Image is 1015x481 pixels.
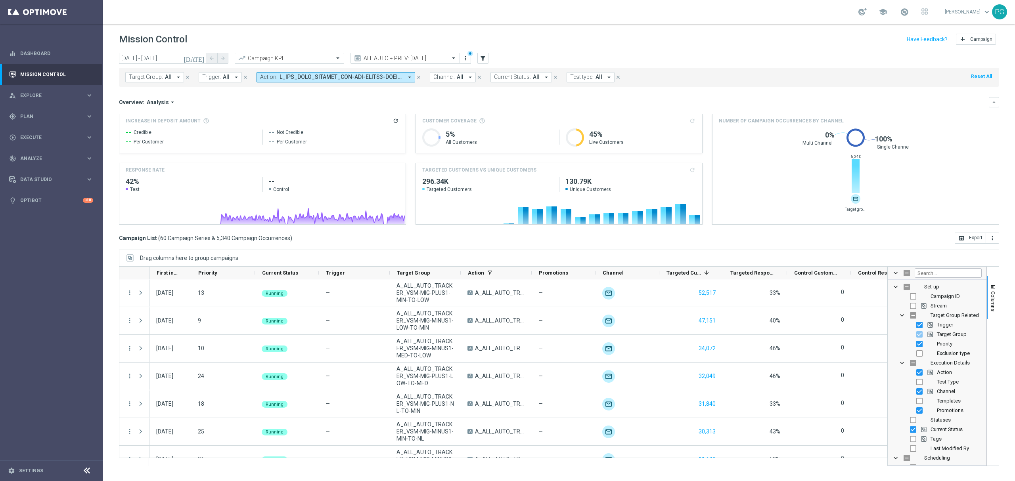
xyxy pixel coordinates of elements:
[9,71,94,78] button: Mission Control
[446,139,553,145] p: All Customers
[20,114,86,119] span: Plan
[126,400,133,407] button: more_vert
[126,428,133,435] button: more_vert
[393,118,399,124] i: refresh
[126,317,133,324] i: more_vert
[326,373,330,379] span: —
[126,117,201,124] span: Increase In Deposit Amount
[888,330,986,339] div: Target Group Column
[184,73,191,82] button: close
[888,453,986,463] div: Scheduling Column Group
[602,370,615,383] img: Target group only
[235,53,344,64] ng-select: Campaign KPI
[937,379,959,385] span: Test Type
[552,73,559,82] button: close
[802,140,833,146] span: Multi Channel
[262,317,287,324] colored-tag: Running
[9,64,93,85] div: Mission Control
[888,415,986,425] div: Statuses Column
[134,139,164,145] span: Per Customer
[888,387,986,396] div: Channel Column
[156,345,173,352] div: 07 Apr 2025, Monday
[596,74,602,80] span: All
[326,317,330,324] span: —
[937,398,961,404] span: Templates
[209,55,214,61] i: arrow_back
[238,54,246,62] i: trending_up
[126,456,133,463] i: more_vert
[184,55,205,62] i: [DATE]
[841,372,844,379] label: 0
[350,53,460,64] ng-select: ALL AUTO + PREV: 22.09.2025
[9,190,93,211] div: Optibot
[83,198,93,203] div: +10
[490,72,552,82] button: Current Status: All arrow_drop_down
[937,350,970,356] span: Exclusion type
[602,398,615,410] div: Target group only
[20,177,86,182] span: Data Studio
[538,317,543,324] span: —
[220,55,226,61] i: arrow_forward
[589,139,696,145] p: Live Customers
[989,97,999,107] button: keyboard_arrow_down
[982,8,991,16] span: keyboard_arrow_down
[9,92,16,99] i: person_search
[269,177,399,186] h2: --
[931,312,979,318] span: Target Group Related
[770,317,780,324] span: 40%
[140,255,238,261] div: Row Groups
[841,288,844,296] label: 0
[86,134,93,141] i: keyboard_arrow_right
[794,270,837,276] span: Control Customers
[475,345,525,352] span: A_ALL_AUTO_TRACKER_VSM-MIG-MINUS1-MED-TO-LOW
[467,374,473,378] span: A
[243,74,248,80] i: close
[698,288,716,298] button: 52,517
[156,289,173,296] div: 07 Apr 2025, Monday
[165,74,172,80] span: All
[9,176,94,183] button: Data Studio keyboard_arrow_right
[9,176,86,183] div: Data Studio
[615,73,622,82] button: close
[888,339,986,349] div: Priority Column
[9,50,94,57] div: equalizer Dashboard
[991,99,997,105] i: keyboard_arrow_down
[841,455,844,462] label: 0
[931,360,970,366] span: Execution Details
[422,117,477,124] span: Customer Coverage
[602,315,615,327] img: Target group only
[888,396,986,406] div: Templates Column
[851,194,860,204] img: email.svg
[126,166,165,174] h4: Response Rate
[198,270,217,276] span: Priority
[257,72,415,82] button: Action: L_IPS_DOLO_SITAMET_CON-ADI-ELITS3-DOEI-TE-INC, U_LAB_ETDO_MAGNAAL_ENI-ADM-VENIA3-QUI-NO-E...
[730,270,774,276] span: Targeted Response Rate
[9,155,94,162] button: track_changes Analyze keyboard_arrow_right
[9,92,94,99] div: person_search Explore keyboard_arrow_right
[698,427,716,437] button: 30,313
[406,74,413,81] i: arrow_drop_down
[475,428,525,435] span: A_ALL_AUTO_TRACKER_VSM-MIG-MINUS1-MIN-TO-NL
[845,207,867,212] span: Target group only
[202,74,221,80] span: Trigger:
[326,290,330,296] span: —
[223,74,230,80] span: All
[944,6,992,18] a: [PERSON_NAME]keyboard_arrow_down
[156,372,173,380] div: 07 Apr 2025, Monday
[19,468,43,473] a: Settings
[841,399,844,407] label: 0
[144,99,178,106] button: Analysis arrow_drop_down
[467,346,473,351] span: A
[931,417,951,423] span: Statuses
[475,317,525,324] span: A_ALL_AUTO_TRACKER_VSM-MIG-MINUS1-LOW-TO-MIN
[125,72,184,82] button: Target Group: All arrow_drop_down
[20,190,83,211] a: Optibot
[858,270,901,276] span: Control Response Rate
[9,113,94,120] button: gps_fixed Plan keyboard_arrow_right
[269,137,274,147] span: --
[119,53,206,64] input: Select date range
[397,270,430,276] span: Target Group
